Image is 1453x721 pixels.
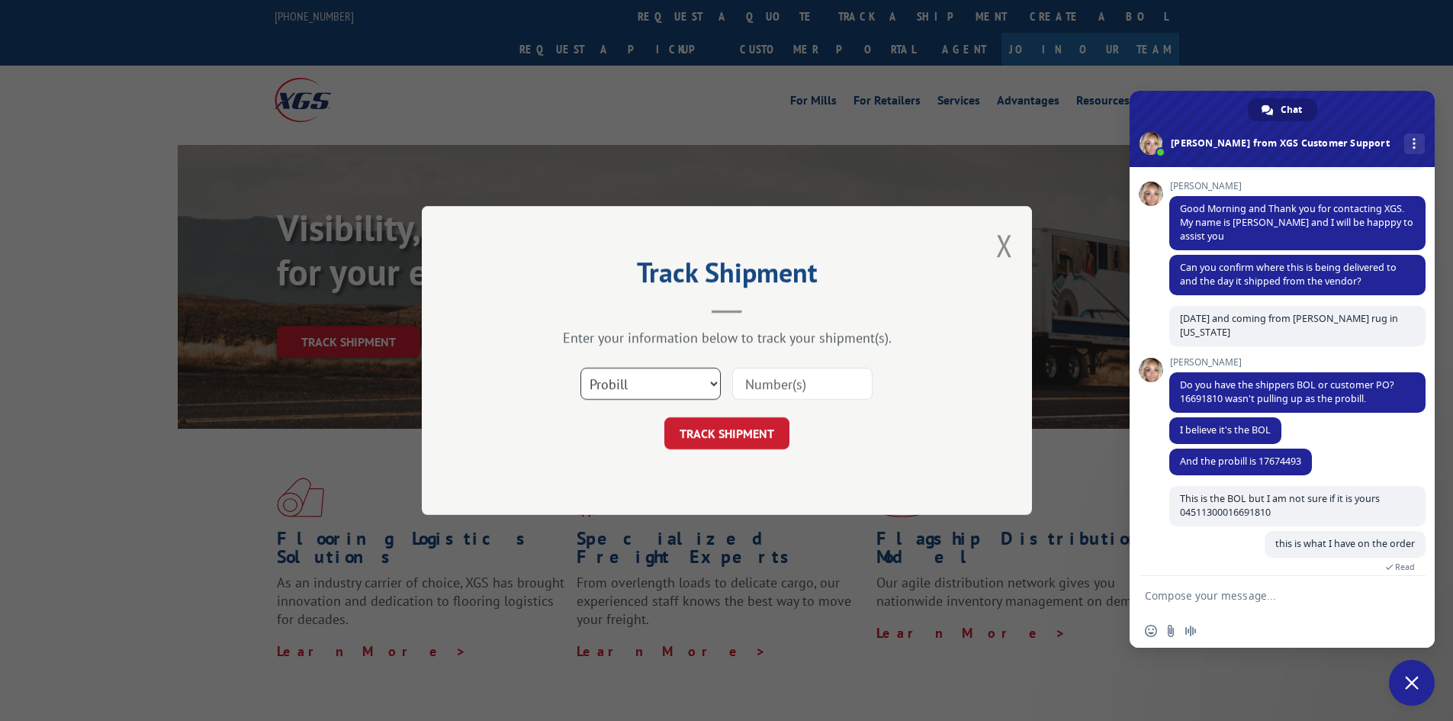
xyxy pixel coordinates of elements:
div: Enter your information below to track your shipment(s). [498,329,956,346]
textarea: Compose your message... [1145,589,1386,603]
button: TRACK SHIPMENT [664,417,789,449]
button: Close modal [996,225,1013,266]
span: I believe it's the BOL [1180,423,1271,436]
span: This is the BOL but I am not sure if it is yours 04511300016691810 [1180,492,1380,519]
span: Audio message [1185,625,1197,637]
span: [PERSON_NAME] [1169,181,1426,192]
div: More channels [1404,134,1425,154]
span: Can you confirm where this is being delivered to and the day it shipped from the vendor? [1180,261,1397,288]
span: Do you have the shippers BOL or customer PO? 16691810 wasn't pulling up as the probill. [1180,378,1394,405]
span: [PERSON_NAME] [1169,357,1426,368]
span: this is what I have on the order [1275,537,1415,550]
span: Insert an emoji [1145,625,1157,637]
input: Number(s) [732,368,873,400]
span: [DATE] and coming from [PERSON_NAME] rug in [US_STATE] [1180,312,1398,339]
div: Close chat [1389,660,1435,706]
span: And the probill is 17674493 [1180,455,1301,468]
span: Read [1395,562,1415,572]
span: Send a file [1165,625,1177,637]
div: Chat [1248,98,1317,121]
h2: Track Shipment [498,262,956,291]
span: Good Morning and Thank you for contacting XGS. My name is [PERSON_NAME] and I will be happpy to a... [1180,202,1413,243]
span: Chat [1281,98,1302,121]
